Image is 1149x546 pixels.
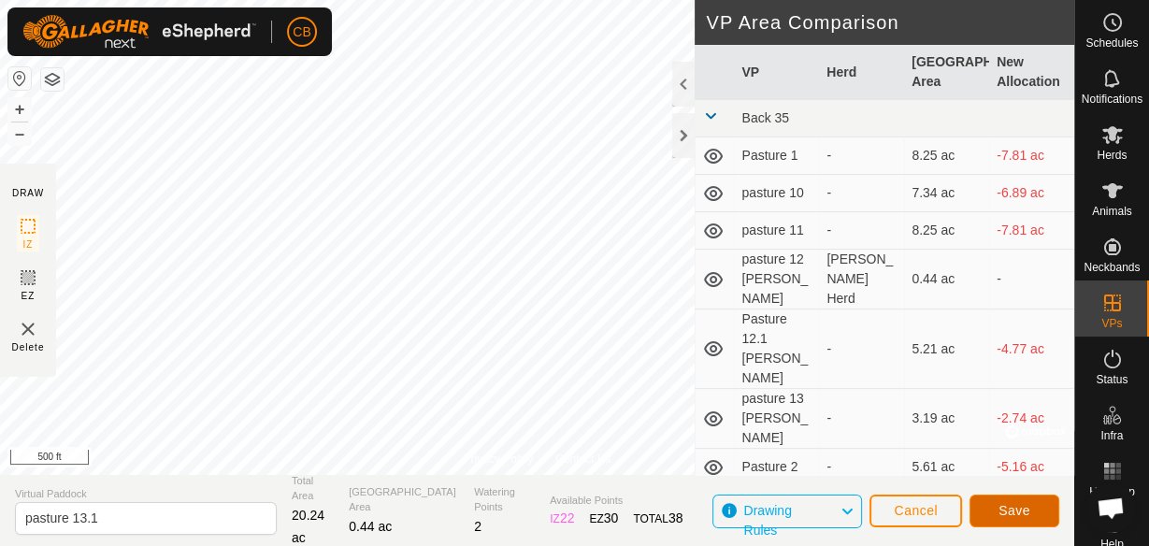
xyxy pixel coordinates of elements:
[734,175,819,212] td: pasture 10
[734,449,819,486] td: Pasture 2
[41,68,64,91] button: Map Layers
[819,45,904,100] th: Herd
[826,339,897,359] div: -
[989,137,1074,175] td: -7.81 ac
[706,11,1074,34] h2: VP Area Comparison
[734,212,819,250] td: pasture 11
[989,449,1074,486] td: -5.16 ac
[904,309,989,389] td: 5.21 ac
[589,509,618,528] div: EZ
[293,22,310,42] span: CB
[826,409,897,428] div: -
[1084,262,1140,273] span: Neckbands
[826,183,897,203] div: -
[1085,37,1138,49] span: Schedules
[633,509,682,528] div: TOTAL
[349,519,392,534] span: 0.44 ac
[12,186,44,200] div: DRAW
[826,250,897,309] div: [PERSON_NAME] Herd
[734,137,819,175] td: Pasture 1
[869,495,962,527] button: Cancel
[904,175,989,212] td: 7.34 ac
[474,519,481,534] span: 2
[12,340,45,354] span: Delete
[904,449,989,486] td: 5.61 ac
[989,45,1074,100] th: New Allocation
[1085,482,1136,533] a: Open chat
[550,493,682,509] span: Available Points
[904,389,989,449] td: 3.19 ac
[8,98,31,121] button: +
[8,67,31,90] button: Reset Map
[555,451,610,467] a: Contact Us
[550,509,574,528] div: IZ
[17,318,39,340] img: VP
[734,309,819,389] td: Pasture 12.1 [PERSON_NAME]
[1101,318,1122,329] span: VPs
[8,122,31,145] button: –
[604,510,619,525] span: 30
[1082,93,1142,105] span: Notifications
[989,212,1074,250] td: -7.81 ac
[23,237,34,251] span: IZ
[1089,486,1135,497] span: Heatmap
[989,250,1074,309] td: -
[904,212,989,250] td: 8.25 ac
[734,45,819,100] th: VP
[463,451,533,467] a: Privacy Policy
[1096,374,1127,385] span: Status
[1092,206,1132,217] span: Animals
[734,389,819,449] td: pasture 13 [PERSON_NAME]
[734,250,819,309] td: pasture 12 [PERSON_NAME]
[904,250,989,309] td: 0.44 ac
[998,503,1030,518] span: Save
[894,503,938,518] span: Cancel
[989,389,1074,449] td: -2.74 ac
[292,508,324,545] span: 20.24 ac
[989,309,1074,389] td: -4.77 ac
[969,495,1059,527] button: Save
[826,457,897,477] div: -
[474,484,535,515] span: Watering Points
[668,510,683,525] span: 38
[1100,430,1123,441] span: Infra
[22,15,256,49] img: Gallagher Logo
[15,486,277,502] span: Virtual Paddock
[989,175,1074,212] td: -6.89 ac
[743,503,791,538] span: Drawing Rules
[904,137,989,175] td: 8.25 ac
[292,473,334,504] span: Total Area
[904,45,989,100] th: [GEOGRAPHIC_DATA] Area
[22,289,36,303] span: EZ
[741,110,789,125] span: Back 35
[560,510,575,525] span: 22
[826,146,897,165] div: -
[349,484,459,515] span: [GEOGRAPHIC_DATA] Area
[826,221,897,240] div: -
[1097,150,1127,161] span: Herds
